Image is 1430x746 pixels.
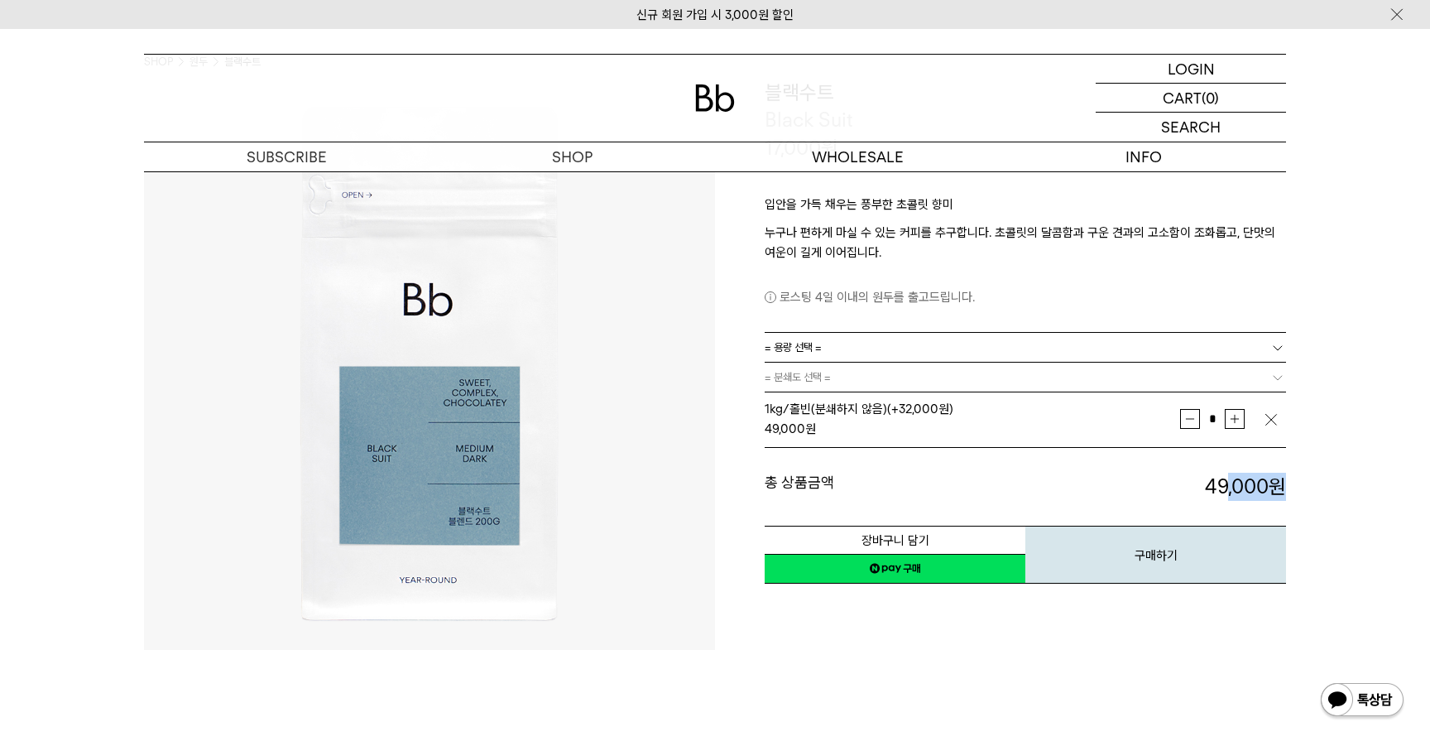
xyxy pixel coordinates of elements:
[429,142,715,171] a: SHOP
[765,421,805,436] strong: 49,000
[1163,84,1202,112] p: CART
[636,7,794,22] a: 신규 회원 가입 시 3,000원 할인
[715,142,1001,171] p: WHOLESALE
[1096,84,1286,113] a: CART (0)
[765,287,1286,307] p: 로스팅 4일 이내의 원두를 출고드립니다.
[765,473,1025,501] dt: 총 상품금액
[144,142,429,171] a: SUBSCRIBE
[1096,55,1286,84] a: LOGIN
[1001,142,1286,171] p: INFO
[1269,474,1286,498] b: 원
[765,526,1025,555] button: 장바구니 담기
[765,363,831,392] span: = 분쇄도 선택 =
[1319,681,1405,721] img: 카카오톡 채널 1:1 채팅 버튼
[765,402,953,416] span: 1kg/홀빈(분쇄하지 않음) (+32,000원)
[695,84,735,112] img: 로고
[1161,113,1221,142] p: SEARCH
[1263,412,1279,428] img: 삭제
[765,419,1180,439] div: 원
[765,333,822,362] span: = 용량 선택 =
[765,223,1286,262] p: 누구나 편하게 마실 수 있는 커피를 추구합니다. 초콜릿의 달콤함과 구운 견과의 고소함이 조화롭고, 단맛의 여운이 길게 이어집니다.
[765,195,1286,223] p: 입안을 가득 채우는 풍부한 초콜릿 향미
[1025,526,1286,584] button: 구매하기
[144,79,715,650] img: 블랙수트
[1205,474,1286,498] strong: 49,000
[1225,409,1245,429] button: 증가
[1168,55,1215,83] p: LOGIN
[1202,84,1219,112] p: (0)
[1180,409,1200,429] button: 감소
[765,554,1025,584] a: 새창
